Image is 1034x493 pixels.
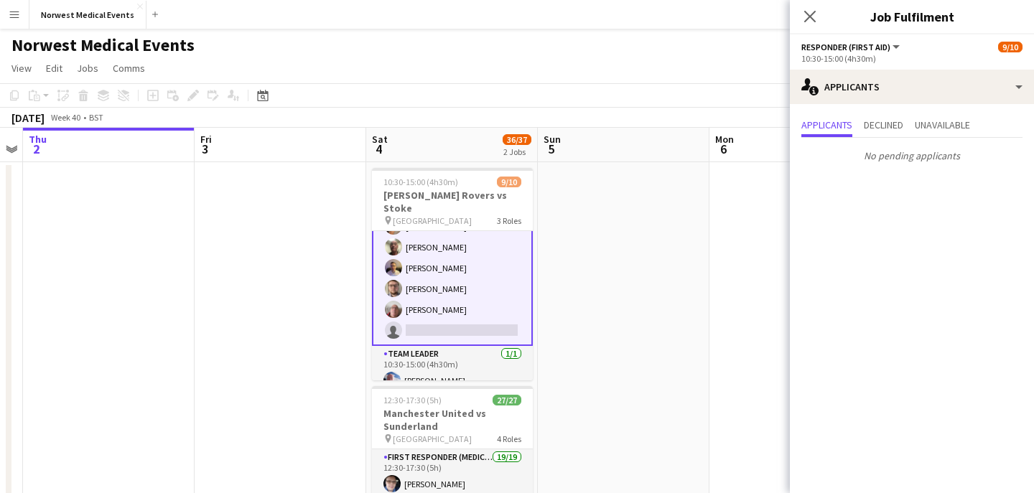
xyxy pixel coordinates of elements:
span: Applicants [801,120,852,130]
span: 12:30-17:30 (5h) [383,395,442,405]
span: View [11,62,32,75]
span: 10:30-15:00 (4h30m) [383,177,458,187]
span: Sat [372,133,388,146]
span: 36/37 [503,134,531,145]
span: 3 Roles [497,215,521,226]
span: Responder (First Aid) [801,42,890,52]
span: Thu [29,133,47,146]
h3: [PERSON_NAME] Rovers vs Stoke [372,189,533,215]
p: No pending applicants [790,144,1034,168]
button: Norwest Medical Events [29,1,146,29]
h3: Job Fulfilment [790,7,1034,26]
span: 9/10 [497,177,521,187]
span: Comms [113,62,145,75]
span: Mon [715,133,734,146]
app-job-card: 10:30-15:00 (4h30m)9/10[PERSON_NAME] Rovers vs Stoke [GEOGRAPHIC_DATA]3 Roles10:30-15:00 (4h30m)[... [372,168,533,380]
button: Responder (First Aid) [801,42,902,52]
span: 5 [541,141,561,157]
span: Declined [864,120,903,130]
div: 2 Jobs [503,146,531,157]
app-card-role: Team Leader1/110:30-15:00 (4h30m)[PERSON_NAME] [372,346,533,395]
span: Jobs [77,62,98,75]
span: Fri [200,133,212,146]
span: 9/10 [998,42,1023,52]
a: Comms [107,59,151,78]
span: 3 [198,141,212,157]
a: View [6,59,37,78]
div: [DATE] [11,111,45,125]
div: BST [89,112,103,123]
span: 4 Roles [497,433,521,444]
span: [GEOGRAPHIC_DATA] [393,433,472,444]
span: Week 40 [47,112,83,123]
span: Unavailable [915,120,970,130]
span: [GEOGRAPHIC_DATA] [393,215,472,226]
h3: Manchester United vs Sunderland [372,407,533,433]
span: 27/27 [493,395,521,405]
span: 4 [370,141,388,157]
h1: Norwest Medical Events [11,34,195,56]
span: 6 [713,141,734,157]
app-card-role: 10:30-15:00 (4h30m)[PERSON_NAME][PERSON_NAME][PERSON_NAME][PERSON_NAME][PERSON_NAME][PERSON_NAME]... [372,149,533,346]
a: Jobs [71,59,104,78]
a: Edit [40,59,68,78]
span: Edit [46,62,62,75]
span: 2 [27,141,47,157]
span: Sun [544,133,561,146]
div: 10:30-15:00 (4h30m) [801,53,1023,64]
div: Applicants [790,70,1034,104]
